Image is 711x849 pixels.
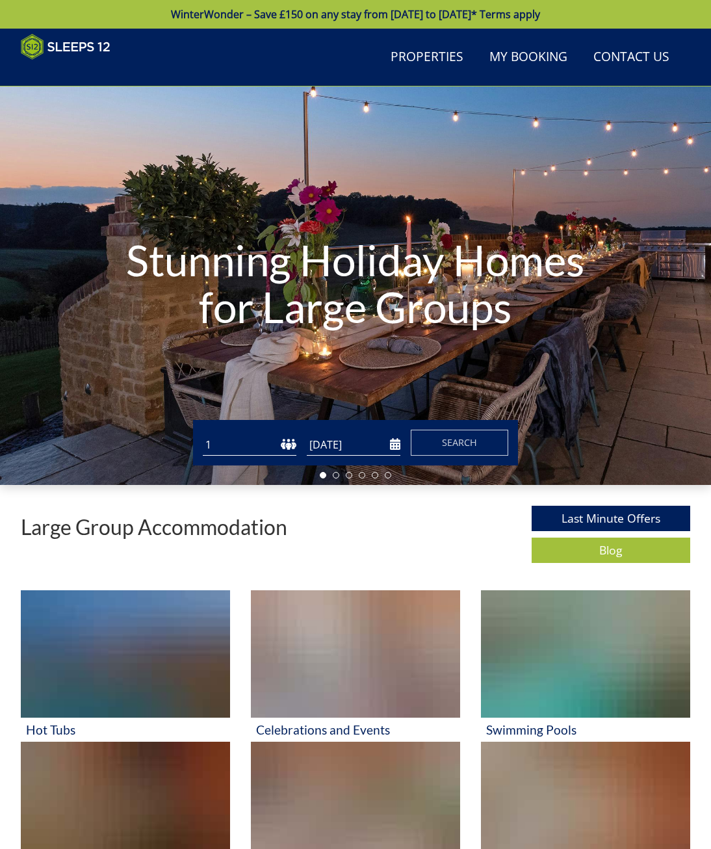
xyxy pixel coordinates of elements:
[251,590,460,718] img: 'Celebrations and Events' - Large Group Accommodation Holiday Ideas
[107,211,604,356] h1: Stunning Holiday Homes for Large Groups
[481,590,690,718] img: 'Swimming Pools' - Large Group Accommodation Holiday Ideas
[588,43,675,72] a: Contact Us
[411,430,508,456] button: Search
[307,434,400,456] input: Arrival Date
[256,723,455,737] h3: Celebrations and Events
[442,436,477,449] span: Search
[486,723,685,737] h3: Swimming Pools
[532,538,690,563] a: Blog
[21,34,110,60] img: Sleeps 12
[251,590,460,742] a: 'Celebrations and Events' - Large Group Accommodation Holiday Ideas Celebrations and Events
[385,43,469,72] a: Properties
[21,590,230,742] a: 'Hot Tubs' - Large Group Accommodation Holiday Ideas Hot Tubs
[14,68,151,79] iframe: Customer reviews powered by Trustpilot
[21,516,287,538] p: Large Group Accommodation
[532,506,690,531] a: Last Minute Offers
[481,590,690,742] a: 'Swimming Pools' - Large Group Accommodation Holiday Ideas Swimming Pools
[484,43,573,72] a: My Booking
[21,590,230,718] img: 'Hot Tubs' - Large Group Accommodation Holiday Ideas
[26,723,225,737] h3: Hot Tubs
